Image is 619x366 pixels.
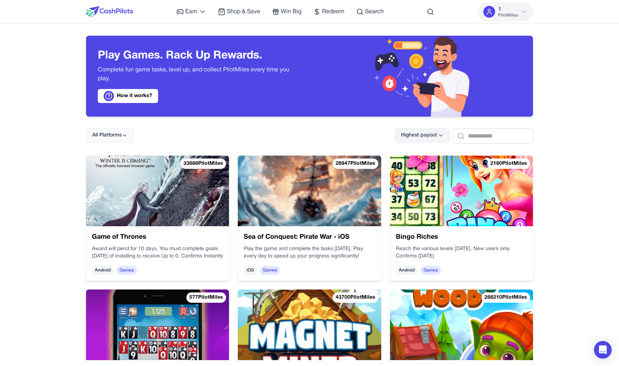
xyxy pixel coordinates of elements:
div: 33688 PilotMiles [180,159,226,169]
div: Reach the various levels [DATE]. New users only. Confirms [DATE] [396,245,527,260]
span: Win Big [281,7,301,16]
a: How it works? [98,89,158,103]
span: Games [117,266,137,275]
img: Sea of Conquest: Pirate War - iOS [238,156,381,226]
a: Earn [176,7,206,16]
div: 266210 PilotMiles [482,292,530,303]
span: Shop & Save [227,7,260,16]
img: CashPilots Logo [86,6,133,17]
span: Search [365,7,384,16]
button: All Platforms [86,128,134,142]
span: Games [260,266,280,275]
a: Search [356,7,384,16]
div: 26947 PilotMiles [333,159,378,169]
img: Header decoration [365,36,478,117]
h3: Bingo Riches [396,232,527,242]
a: Win Big [272,7,301,16]
span: 1 [498,5,501,14]
div: 43700 PilotMiles [333,292,378,303]
div: 577 PilotMiles [186,292,226,303]
a: Redeem [313,7,344,16]
span: Android [92,266,114,275]
span: PilotMiles [498,13,518,18]
img: Bingo Riches [390,156,533,226]
img: Goblins Wood Android PPN P3 (US) (OS2ID 26719) [390,289,533,360]
div: Play the game and complete the tasks [DATE]. Play every day to speed up your progress significantly! [244,245,375,260]
h3: Play Games. Rack Up Rewards. [98,49,298,63]
span: Games [421,266,441,275]
span: All Platforms [92,132,122,139]
img: Game of Thrones [86,156,229,226]
span: Highest payout [401,132,437,139]
span: Earn [185,7,197,16]
p: Complete fun game tasks, level up, and collect PilotMiles every time you play. [98,65,298,83]
h3: Sea of Conquest: Pirate War - iOS [244,232,375,242]
span: iOS [244,266,257,275]
span: Android [396,266,418,275]
div: 2160 PilotMiles [487,159,530,169]
img: FreeCell Deluxe Social [86,289,229,360]
h3: Game of Thrones [92,232,223,242]
a: Shop & Save [218,7,260,16]
div: Open Intercom Messenger [594,341,612,359]
button: Highest payout [395,128,450,142]
button: 1PilotMiles [477,2,533,21]
img: Magnet Miner - (US)(MCPE)(Android) [238,289,381,360]
div: Award will pend for 10 days. You must complete goals [DATE] of installing to receive Up to 0. Con... [92,245,223,260]
span: Redeem [322,7,344,16]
